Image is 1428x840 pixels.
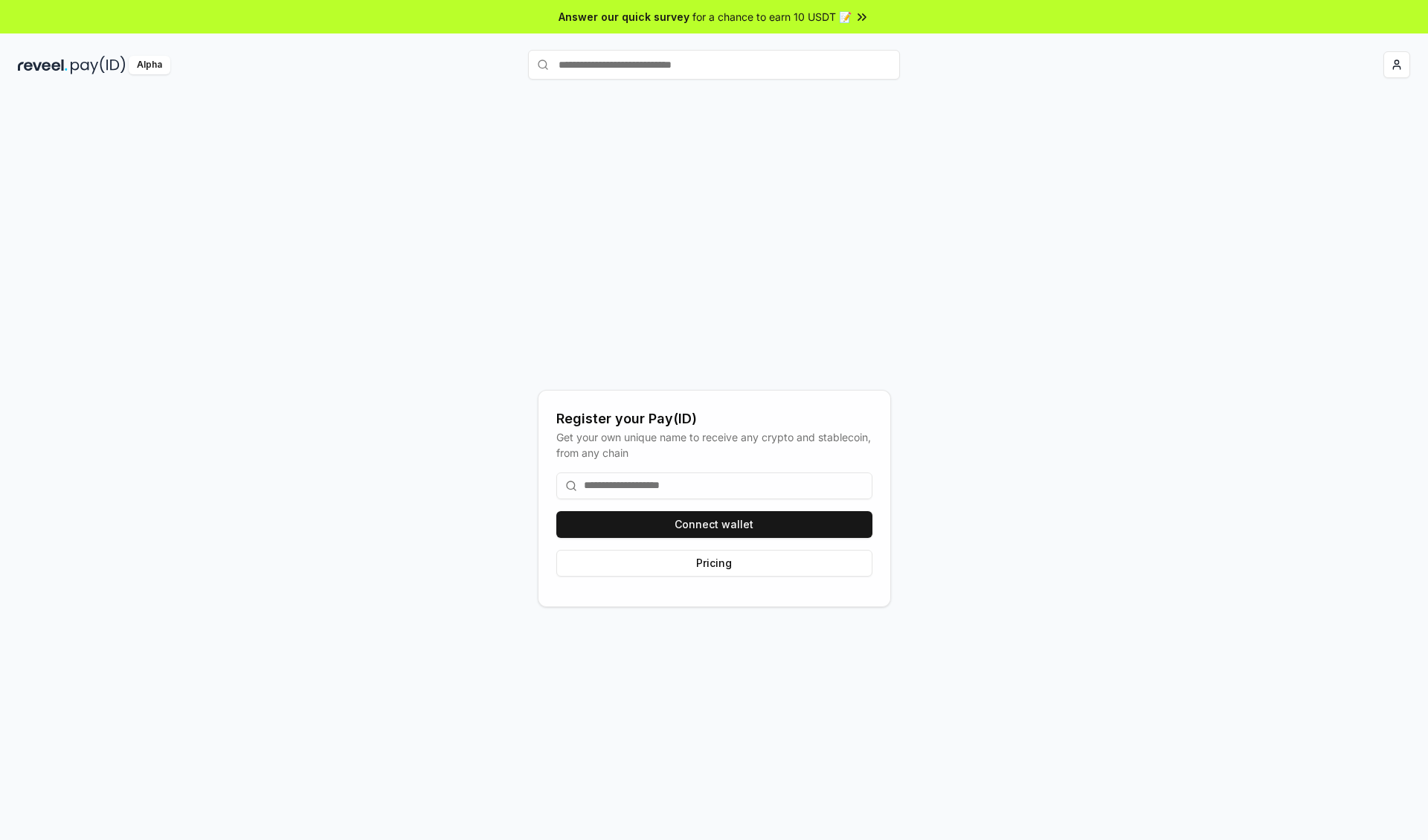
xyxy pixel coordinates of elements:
div: Get your own unique name to receive any crypto and stablecoin, from any chain [556,429,872,461]
img: pay_id [71,56,126,74]
div: Register your Pay(ID) [556,408,872,429]
span: for a chance to earn 10 USDT 📝 [692,9,852,25]
button: Connect wallet [556,511,872,538]
div: Alpha [129,56,170,74]
span: Answer our quick survey [559,9,689,25]
button: Pricing [556,550,872,577]
img: reveel_dark [18,56,68,74]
